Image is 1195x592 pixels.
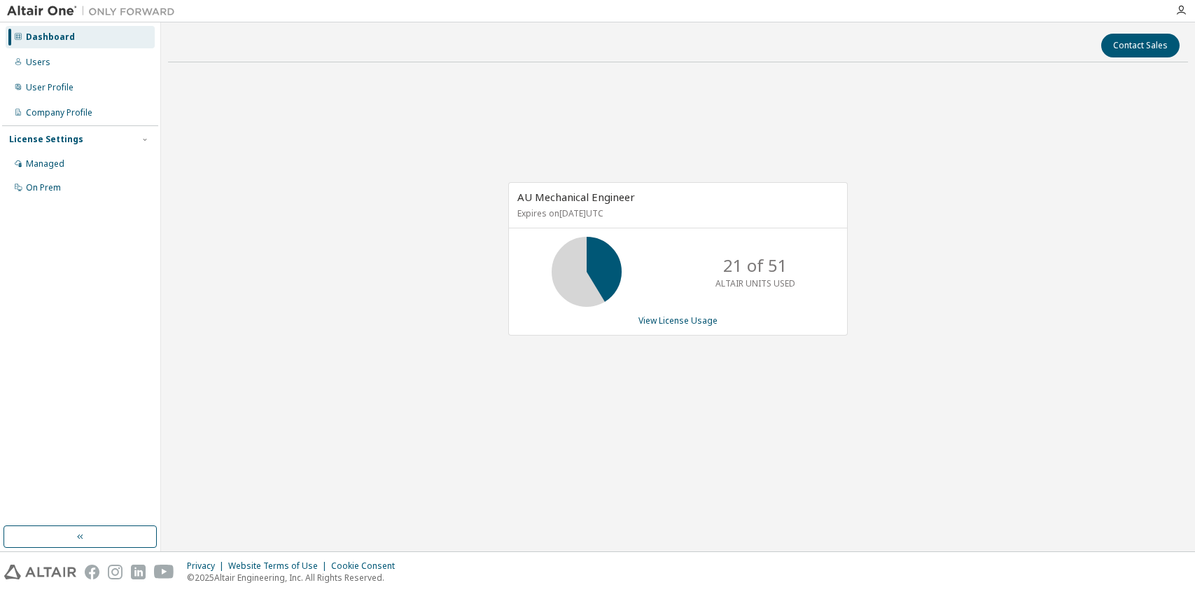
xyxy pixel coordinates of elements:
p: 21 of 51 [723,254,788,277]
div: Users [26,57,50,68]
img: linkedin.svg [131,565,146,579]
div: Managed [26,158,64,170]
img: youtube.svg [154,565,174,579]
span: AU Mechanical Engineer [517,190,635,204]
button: Contact Sales [1101,34,1180,57]
div: License Settings [9,134,83,145]
img: facebook.svg [85,565,99,579]
img: Altair One [7,4,182,18]
img: altair_logo.svg [4,565,76,579]
div: Website Terms of Use [228,560,331,572]
div: Privacy [187,560,228,572]
a: View License Usage [638,315,718,326]
p: © 2025 Altair Engineering, Inc. All Rights Reserved. [187,572,403,584]
p: ALTAIR UNITS USED [715,277,795,289]
div: On Prem [26,182,61,193]
p: Expires on [DATE] UTC [517,207,835,219]
div: Company Profile [26,107,92,118]
div: Cookie Consent [331,560,403,572]
div: User Profile [26,82,74,93]
div: Dashboard [26,32,75,43]
img: instagram.svg [108,565,123,579]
